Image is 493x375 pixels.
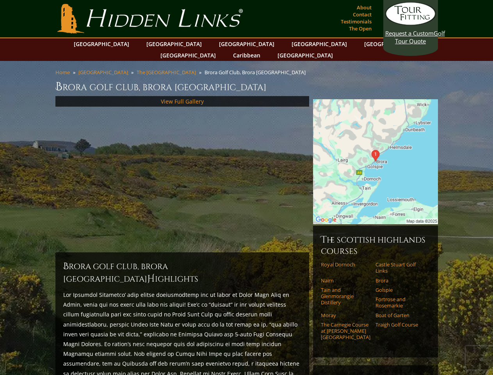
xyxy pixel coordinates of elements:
[215,38,278,50] a: [GEOGRAPHIC_DATA]
[78,69,128,76] a: [GEOGRAPHIC_DATA]
[274,50,337,61] a: [GEOGRAPHIC_DATA]
[157,50,220,61] a: [GEOGRAPHIC_DATA]
[321,261,370,268] a: Royal Dornoch
[70,38,133,50] a: [GEOGRAPHIC_DATA]
[347,23,374,34] a: The Open
[205,69,309,76] li: Brora Golf Club, Brora [GEOGRAPHIC_DATA]
[55,69,70,76] a: Home
[55,79,438,95] h1: Brora Golf Club, Brora [GEOGRAPHIC_DATA]
[385,29,434,37] span: Request a Custom
[321,287,370,306] a: Tain and Glenmorangie Distillery
[161,98,204,105] a: View Full Gallery
[313,99,438,224] img: Google Map of 43 Golf Rd, Brora KW9 6QS, United Kingdom
[321,277,370,284] a: Nairn
[376,296,425,309] a: Fortrose and Rosemarkie
[355,2,374,13] a: About
[229,50,264,61] a: Caribbean
[137,69,196,76] a: The [GEOGRAPHIC_DATA]
[351,9,374,20] a: Contact
[376,312,425,318] a: Boat of Garten
[288,38,351,50] a: [GEOGRAPHIC_DATA]
[321,321,370,341] a: The Carnegie Course at [PERSON_NAME][GEOGRAPHIC_DATA]
[339,16,374,27] a: Testimonials
[142,38,206,50] a: [GEOGRAPHIC_DATA]
[63,260,301,285] h2: Brora Golf Club, Brora [GEOGRAPHIC_DATA] ighlights
[385,2,436,45] a: Request a CustomGolf Tour Quote
[360,38,424,50] a: [GEOGRAPHIC_DATA]
[321,234,430,257] h6: The Scottish Highlands Courses
[376,261,425,274] a: Castle Stuart Golf Links
[147,273,155,285] span: H
[376,287,425,293] a: Golspie
[376,277,425,284] a: Brora
[376,321,425,328] a: Traigh Golf Course
[321,312,370,318] a: Moray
